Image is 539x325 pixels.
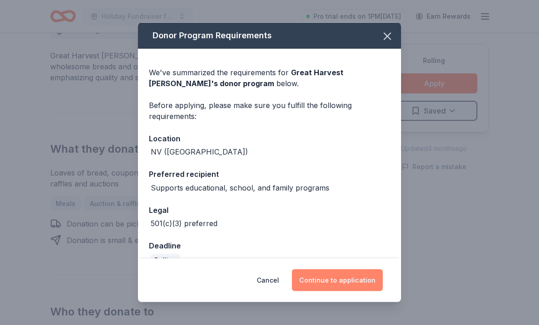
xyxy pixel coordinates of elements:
div: Before applying, please make sure you fulfill the following requirements: [149,100,390,122]
div: Deadline [149,240,390,252]
div: NV ([GEOGRAPHIC_DATA]) [151,146,248,157]
div: 501(c)(3) preferred [151,218,217,229]
button: Cancel [257,269,279,291]
div: Legal [149,204,390,216]
div: We've summarized the requirements for below. [149,67,390,89]
div: Location [149,133,390,144]
div: Supports educational, school, and family programs [151,182,329,193]
button: Continue to application [292,269,383,291]
div: Rolling [151,254,180,267]
div: Donor Program Requirements [138,23,401,49]
div: Preferred recipient [149,168,390,180]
